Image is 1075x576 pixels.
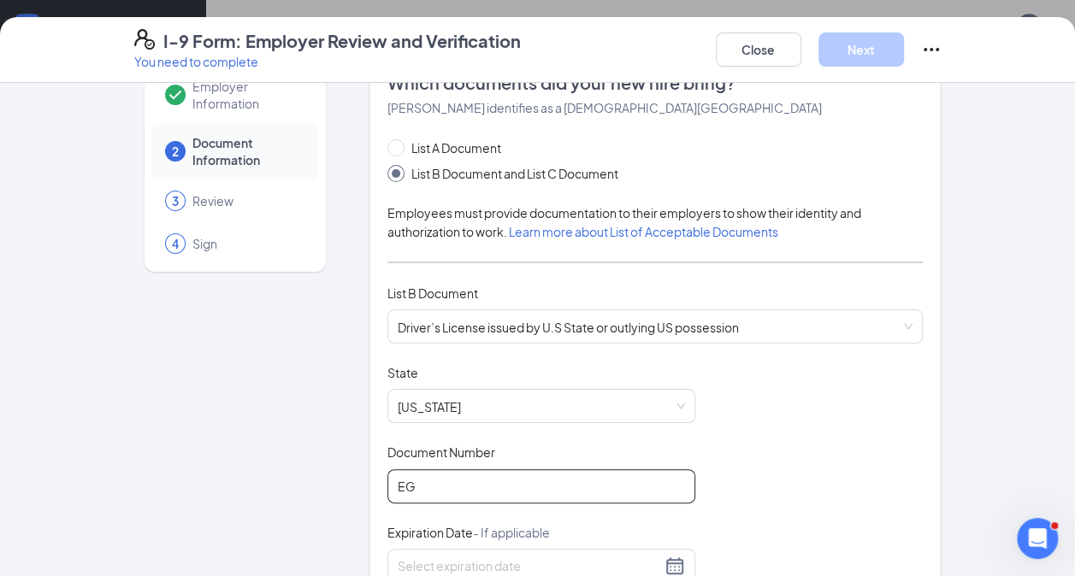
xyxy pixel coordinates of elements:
input: Select expiration date [398,556,661,575]
p: You need to complete [134,53,521,70]
a: Learn more about List of Acceptable Documents [509,224,778,239]
span: Ohio [398,390,685,422]
svg: Ellipses [921,39,942,60]
span: Employer Information [192,78,302,112]
span: 2 [172,143,179,160]
span: 3 [172,192,179,209]
span: Expiration Date [387,524,550,541]
span: List A Document [405,138,508,157]
span: Employees must provide documentation to their employers to show their identity and authorization ... [387,205,861,239]
span: Driver’s License issued by U.S State or outlying US possession [398,310,913,343]
span: 4 [172,235,179,252]
svg: Checkmark [165,85,186,105]
button: Next [818,32,904,67]
span: List B Document [387,285,478,301]
span: State [387,364,418,381]
span: Which documents did your new hire bring? [387,71,924,95]
span: Document Information [192,134,302,168]
iframe: Intercom live chat [1017,518,1058,559]
span: Sign [192,235,302,252]
span: List B Document and List C Document [405,164,625,183]
h4: I-9 Form: Employer Review and Verification [163,29,521,53]
svg: FormI9EVerifyIcon [134,29,155,50]
button: Close [716,32,801,67]
span: - If applicable [473,525,550,540]
span: [PERSON_NAME] identifies as a [DEMOGRAPHIC_DATA][GEOGRAPHIC_DATA] [387,100,822,115]
span: Review [192,192,302,209]
span: Document Number [387,444,495,461]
